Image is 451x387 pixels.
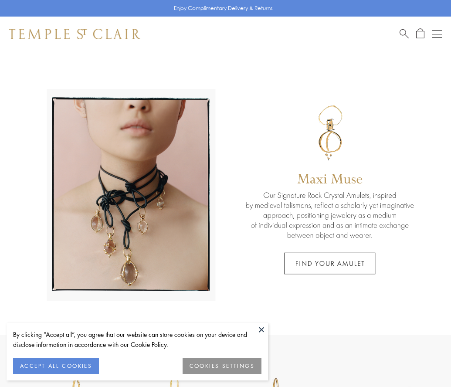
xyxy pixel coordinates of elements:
p: Enjoy Complimentary Delivery & Returns [174,4,273,13]
button: ACCEPT ALL COOKIES [13,358,99,374]
button: COOKIES SETTINGS [183,358,261,374]
button: Open navigation [432,29,442,39]
div: By clicking “Accept all”, you agree that our website can store cookies on your device and disclos... [13,329,261,350]
img: Temple St. Clair [9,29,140,39]
a: Open Shopping Bag [416,28,424,39]
a: Search [400,28,409,39]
